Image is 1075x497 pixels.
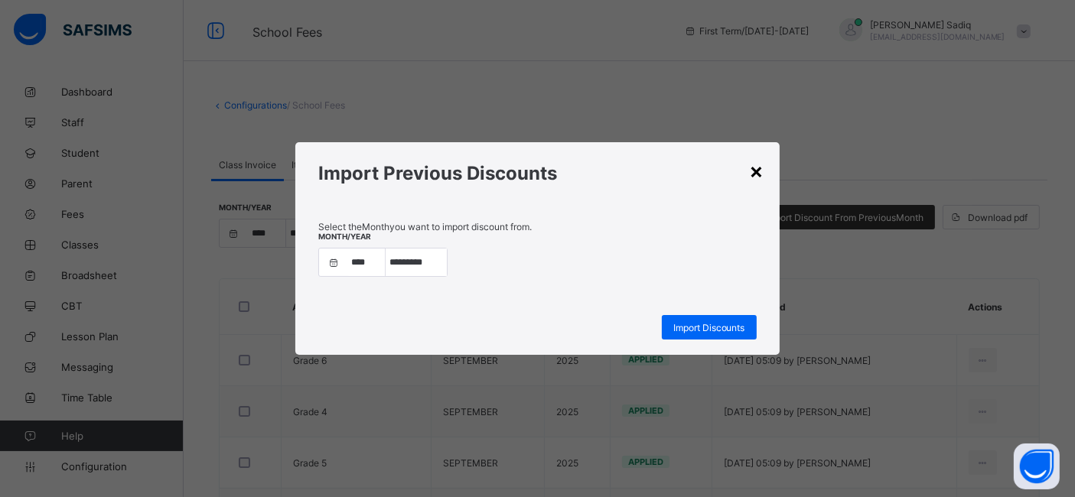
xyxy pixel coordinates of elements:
h1: Import Previous Discounts [318,162,756,184]
span: month/year [318,232,756,241]
p: Select the Month you want to import discount from. [318,221,756,232]
button: Open asap [1014,443,1060,489]
div: × [750,158,764,184]
span: Import Discounts [673,322,745,333]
